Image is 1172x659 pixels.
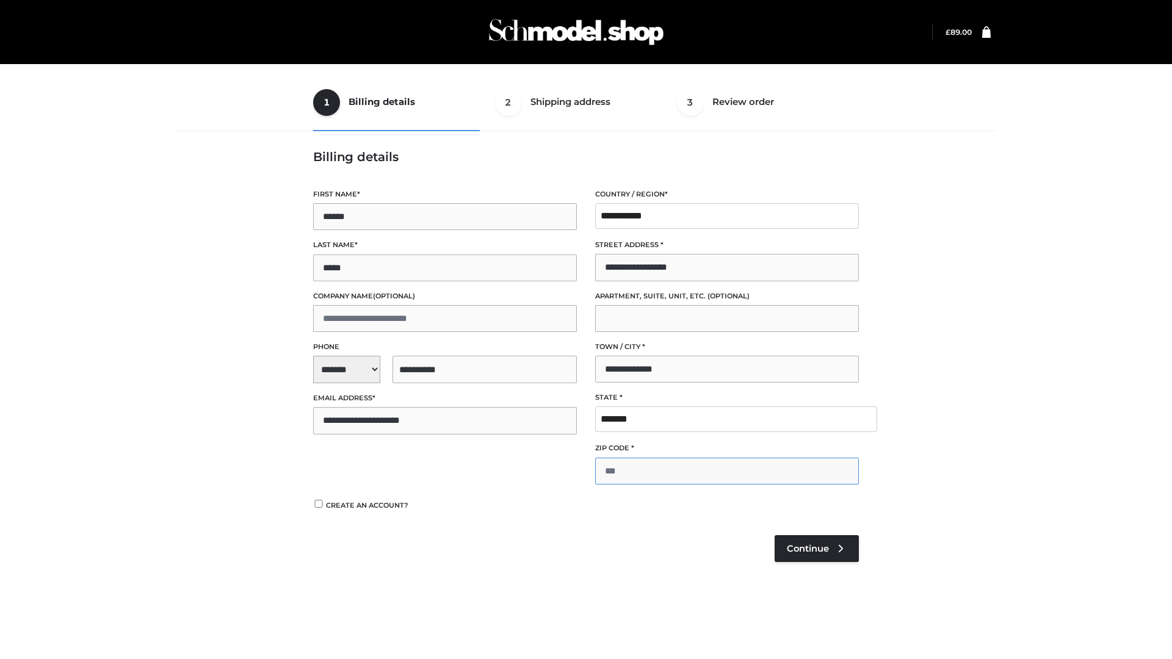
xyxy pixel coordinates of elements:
label: ZIP Code [595,442,859,454]
label: State [595,392,859,403]
label: First name [313,189,577,200]
h3: Billing details [313,149,859,164]
label: Apartment, suite, unit, etc. [595,290,859,302]
a: Continue [775,535,859,562]
img: Schmodel Admin 964 [485,8,668,56]
a: £89.00 [946,27,972,37]
span: Create an account? [326,501,408,510]
span: (optional) [707,292,750,300]
label: Email address [313,392,577,404]
label: Company name [313,290,577,302]
span: (optional) [373,292,415,300]
bdi: 89.00 [946,27,972,37]
span: Continue [787,543,829,554]
input: Create an account? [313,500,324,508]
label: Street address [595,239,859,251]
label: Country / Region [595,189,859,200]
label: Last name [313,239,577,251]
span: £ [946,27,950,37]
label: Phone [313,341,577,353]
label: Town / City [595,341,859,353]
